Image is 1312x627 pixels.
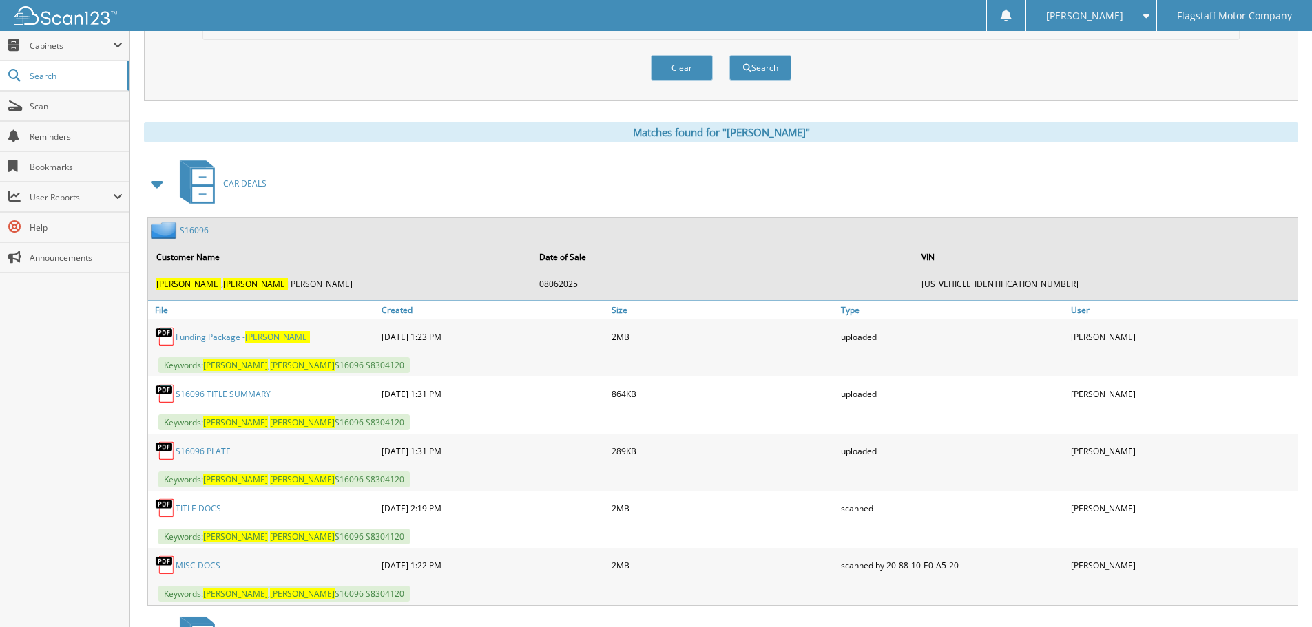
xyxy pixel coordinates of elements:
[270,474,335,485] span: [PERSON_NAME]
[171,156,267,211] a: CAR DEALS
[30,70,121,82] span: Search
[608,323,838,350] div: 2MB
[203,359,268,371] span: [PERSON_NAME]
[223,178,267,189] span: CAR DEALS
[1177,12,1292,20] span: Flagstaff Motor Company
[245,331,310,343] span: [PERSON_NAME]
[30,40,113,52] span: Cabinets
[270,416,335,428] span: [PERSON_NAME]
[30,252,123,264] span: Announcements
[149,273,531,295] td: , [PERSON_NAME]
[203,416,268,428] span: [PERSON_NAME]
[729,55,791,81] button: Search
[1068,551,1298,579] div: [PERSON_NAME]
[30,222,123,233] span: Help
[176,331,310,343] a: Funding Package -[PERSON_NAME]
[608,494,838,522] div: 2MB
[30,161,123,173] span: Bookmarks
[837,301,1068,319] a: Type
[176,445,231,457] a: S16096 PLATE
[1068,380,1298,407] div: [PERSON_NAME]
[608,551,838,579] div: 2MB
[608,301,838,319] a: Size
[837,437,1068,465] div: uploaded
[149,243,531,271] th: Customer Name
[151,222,180,239] img: folder2.png
[837,323,1068,350] div: uploaded
[158,586,410,602] span: Keywords: , S16096 S8304120
[270,588,335,599] span: [PERSON_NAME]
[1243,561,1312,627] iframe: Chat Widget
[148,301,378,319] a: File
[155,440,176,461] img: PDF.png
[532,273,914,295] td: 08062025
[837,380,1068,407] div: uploaded
[1068,437,1298,465] div: [PERSON_NAME]
[378,323,608,350] div: [DATE] 1:23 PM
[158,357,410,373] span: Keywords: , S16096 S8304120
[915,273,1296,295] td: [US_VEHICLE_IDENTIFICATION_NUMBER]
[30,131,123,142] span: Reminders
[144,122,1298,142] div: Matches found for "[PERSON_NAME]"
[155,326,176,347] img: PDF.png
[378,437,608,465] div: [DATE] 1:31 PM
[30,191,113,203] span: User Reports
[1068,494,1298,522] div: [PERSON_NAME]
[1068,301,1298,319] a: User
[176,388,271,400] a: S16096 TITLE SUMMARY
[155,555,176,575] img: PDF.png
[915,243,1296,271] th: VIN
[270,531,335,542] span: [PERSON_NAME]
[378,380,608,407] div: [DATE] 1:31 PM
[158,414,410,430] span: Keywords: S16096 S8304120
[270,359,335,371] span: [PERSON_NAME]
[608,437,838,465] div: 289KB
[837,494,1068,522] div: scanned
[1068,323,1298,350] div: [PERSON_NAME]
[176,560,220,571] a: MISC DOCS
[203,588,268,599] span: [PERSON_NAME]
[176,502,221,514] a: TITLE DOCS
[1046,12,1123,20] span: [PERSON_NAME]
[158,529,410,544] span: Keywords: S16096 S8304120
[203,531,268,542] span: [PERSON_NAME]
[14,6,117,25] img: scan123-logo-white.svg
[155,383,176,404] img: PDF.png
[156,278,221,290] span: [PERSON_NAME]
[837,551,1068,579] div: scanned by 20-88-10-E0-A5-20
[155,498,176,518] img: PDF.png
[180,224,209,236] a: S16096
[30,100,123,112] span: Scan
[378,494,608,522] div: [DATE] 2:19 PM
[223,278,288,290] span: [PERSON_NAME]
[651,55,713,81] button: Clear
[608,380,838,407] div: 864KB
[203,474,268,485] span: [PERSON_NAME]
[378,301,608,319] a: Created
[158,471,410,487] span: Keywords: S16096 S8304120
[378,551,608,579] div: [DATE] 1:22 PM
[532,243,914,271] th: Date of Sale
